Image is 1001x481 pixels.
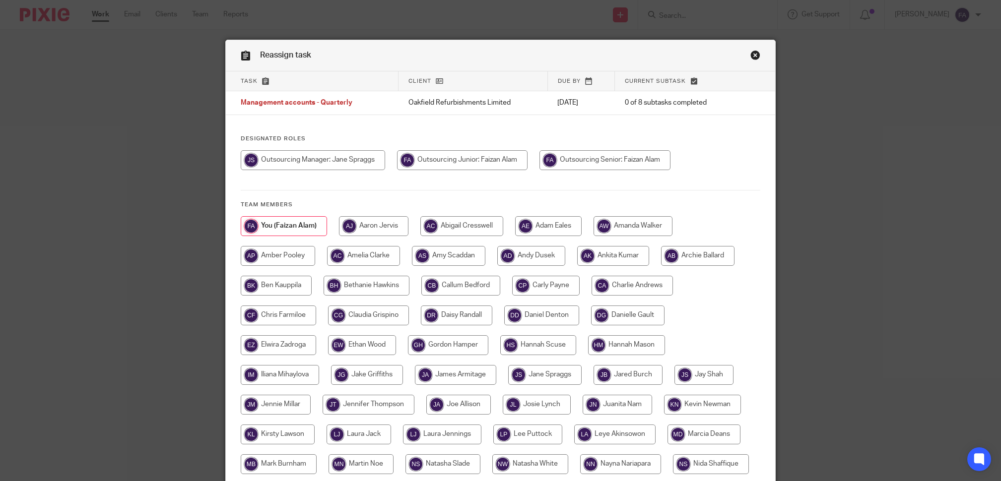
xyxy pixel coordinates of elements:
span: Due by [558,78,581,84]
h4: Designated Roles [241,135,760,143]
p: Oakfield Refurbishments Limited [408,98,537,108]
span: Current subtask [625,78,686,84]
span: Client [408,78,431,84]
h4: Team members [241,201,760,209]
span: Task [241,78,258,84]
p: [DATE] [557,98,605,108]
span: Reassign task [260,51,311,59]
td: 0 of 8 subtasks completed [615,91,739,115]
a: Close this dialog window [750,50,760,63]
span: Management accounts - Quarterly [241,100,352,107]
